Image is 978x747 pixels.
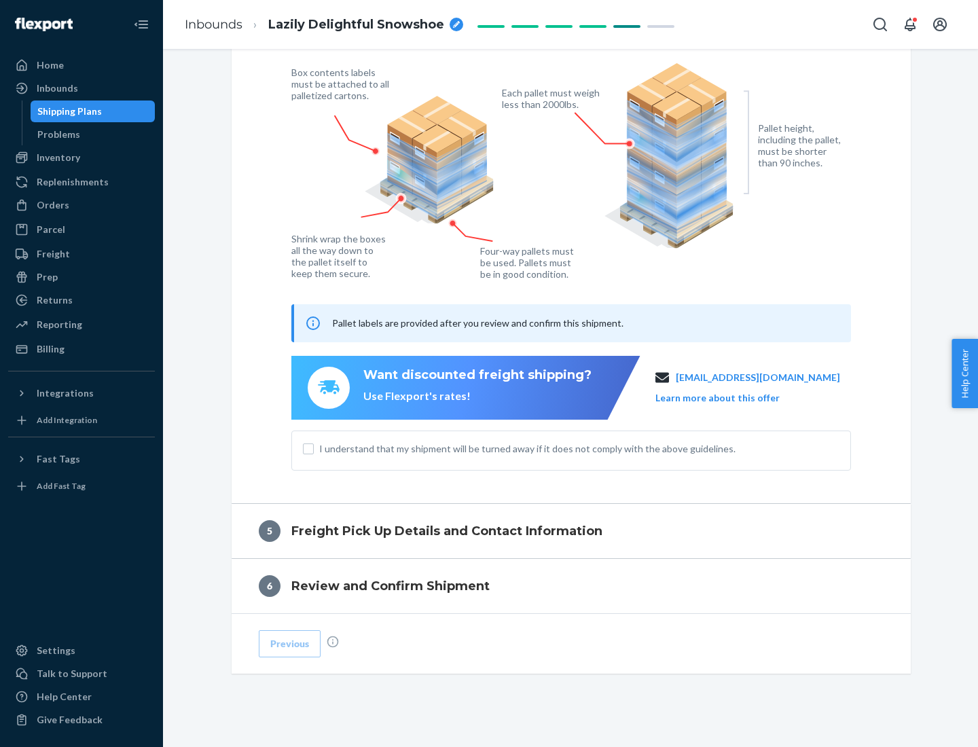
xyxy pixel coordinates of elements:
div: Add Integration [37,414,97,426]
button: Open account menu [926,11,954,38]
a: Parcel [8,219,155,240]
div: Parcel [37,223,65,236]
div: Shipping Plans [37,105,102,118]
a: Inventory [8,147,155,168]
a: Billing [8,338,155,360]
div: Replenishments [37,175,109,189]
button: 6Review and Confirm Shipment [232,559,911,613]
span: Pallet labels are provided after you review and confirm this shipment. [332,317,623,329]
button: Integrations [8,382,155,404]
a: Home [8,54,155,76]
span: Lazily Delightful Snowshoe [268,16,444,34]
figcaption: Each pallet must weigh less than 2000lbs. [502,87,603,110]
button: Previous [259,630,321,657]
button: Learn more about this offer [655,391,780,405]
a: Freight [8,243,155,265]
div: Freight [37,247,70,261]
button: Help Center [952,339,978,408]
div: Orders [37,198,69,212]
a: Orders [8,194,155,216]
figcaption: Pallet height, including the pallet, must be shorter than 90 inches. [758,122,847,168]
figcaption: Four-way pallets must be used. Pallets must be in good condition. [480,245,575,280]
a: Shipping Plans [31,101,156,122]
a: [EMAIL_ADDRESS][DOMAIN_NAME] [676,371,840,384]
a: Add Integration [8,409,155,431]
button: Close Navigation [128,11,155,38]
div: Fast Tags [37,452,80,466]
div: Inventory [37,151,80,164]
span: I understand that my shipment will be turned away if it does not comply with the above guidelines. [319,442,839,456]
a: Add Fast Tag [8,475,155,497]
button: Fast Tags [8,448,155,470]
a: Help Center [8,686,155,708]
div: Billing [37,342,65,356]
div: Inbounds [37,81,78,95]
a: Prep [8,266,155,288]
div: Integrations [37,386,94,400]
div: Add Fast Tag [37,480,86,492]
div: Reporting [37,318,82,331]
div: Prep [37,270,58,284]
button: 5Freight Pick Up Details and Contact Information [232,504,911,558]
div: Home [37,58,64,72]
div: Give Feedback [37,713,103,727]
button: Open Search Box [867,11,894,38]
input: I understand that my shipment will be turned away if it does not comply with the above guidelines. [303,443,314,454]
div: Talk to Support [37,667,107,680]
div: Help Center [37,690,92,704]
button: Open notifications [896,11,924,38]
ol: breadcrumbs [174,5,474,45]
a: Problems [31,124,156,145]
div: 5 [259,520,280,542]
div: Returns [37,293,73,307]
a: Reporting [8,314,155,335]
div: Problems [37,128,80,141]
div: Use Flexport's rates! [363,388,592,404]
a: Inbounds [185,17,242,32]
a: Inbounds [8,77,155,99]
a: Returns [8,289,155,311]
div: Want discounted freight shipping? [363,367,592,384]
h4: Review and Confirm Shipment [291,577,490,595]
h4: Freight Pick Up Details and Contact Information [291,522,602,540]
figcaption: Shrink wrap the boxes all the way down to the pallet itself to keep them secure. [291,233,388,279]
a: Talk to Support [8,663,155,685]
a: Replenishments [8,171,155,193]
figcaption: Box contents labels must be attached to all palletized cartons. [291,67,393,101]
div: 6 [259,575,280,597]
a: Settings [8,640,155,661]
button: Give Feedback [8,709,155,731]
div: Settings [37,644,75,657]
img: Flexport logo [15,18,73,31]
